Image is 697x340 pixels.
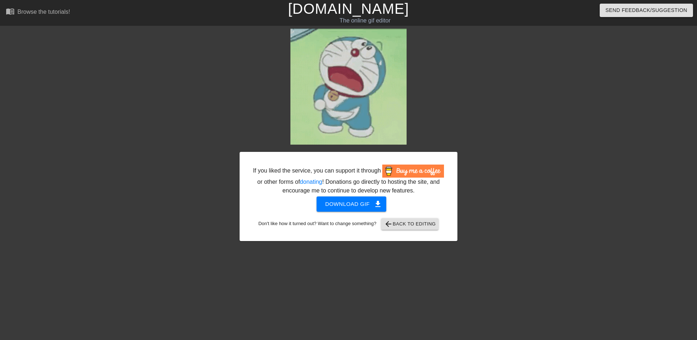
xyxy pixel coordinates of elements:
[290,29,407,145] img: 3yszwHV1.gif
[606,6,687,15] span: Send Feedback/Suggestion
[6,7,15,16] span: menu_book
[17,9,70,15] div: Browse the tutorials!
[236,16,494,25] div: The online gif editor
[382,165,444,178] img: Buy Me A Coffee
[252,165,445,195] div: If you liked the service, you can support it through or other forms of ! Donations go directly to...
[311,200,387,207] a: Download gif
[381,218,439,230] button: Back to Editing
[325,199,378,209] span: Download gif
[384,220,393,228] span: arrow_back
[384,220,436,228] span: Back to Editing
[288,1,409,17] a: [DOMAIN_NAME]
[251,218,446,230] div: Don't like how it turned out? Want to change something?
[6,7,70,18] a: Browse the tutorials!
[600,4,693,17] button: Send Feedback/Suggestion
[317,196,387,212] button: Download gif
[300,179,322,185] a: donating
[374,200,382,208] span: get_app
